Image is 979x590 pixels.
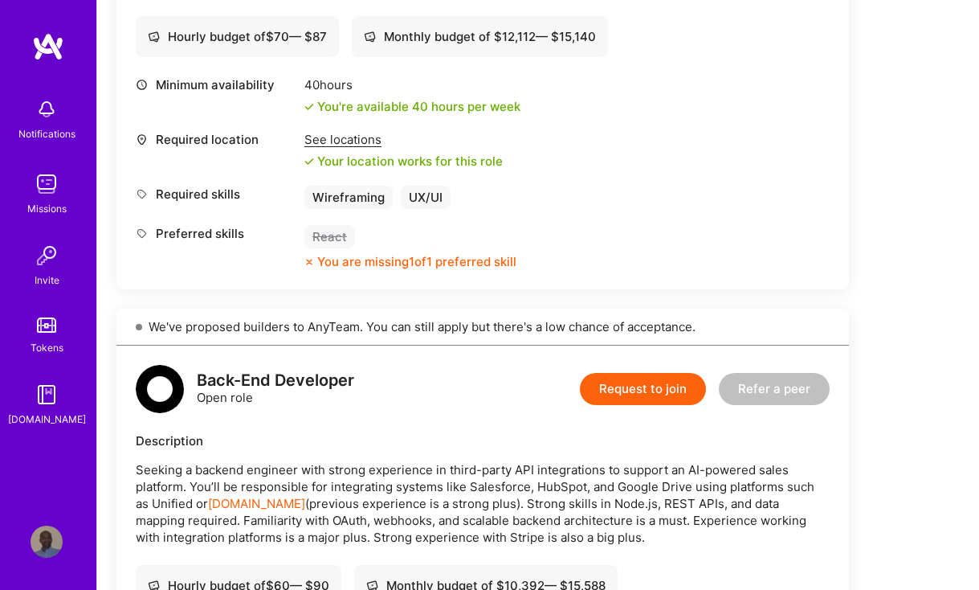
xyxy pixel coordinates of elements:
div: Preferred skills [136,225,296,242]
button: Refer a peer [719,373,830,405]
div: Hourly budget of $ 70 — $ 87 [148,28,327,45]
div: Back-End Developer [197,372,354,389]
a: [DOMAIN_NAME] [208,496,305,511]
div: Your location works for this role [304,153,503,170]
img: teamwork [31,168,63,200]
div: Required skills [136,186,296,203]
button: Request to join [580,373,706,405]
img: tokens [37,318,56,333]
div: Invite [35,272,59,289]
i: icon Cash [364,31,376,43]
i: icon Check [304,157,314,166]
i: icon CloseOrange [304,257,314,267]
i: icon Clock [136,79,148,91]
div: See locations [304,131,503,148]
i: icon Tag [136,227,148,240]
div: Open role [197,372,354,406]
i: icon Location [136,133,148,145]
img: logo [32,32,64,61]
i: icon Cash [148,31,160,43]
div: Monthly budget of $ 12,112 — $ 15,140 [364,28,596,45]
div: Minimum availability [136,76,296,93]
div: 40 hours [304,76,520,93]
div: Wireframing [304,186,393,209]
i: icon Tag [136,188,148,200]
img: User Avatar [31,526,63,558]
div: You are missing 1 of 1 preferred skill [317,253,516,270]
div: You're available 40 hours per week [304,98,520,115]
img: bell [31,93,63,125]
img: guide book [31,379,63,411]
i: icon Check [304,102,314,112]
img: logo [136,365,184,413]
div: Required location [136,131,296,148]
div: Notifications [18,125,75,142]
div: We've proposed builders to AnyTeam. You can still apply but there's a low chance of acceptance. [116,309,849,346]
img: Invite [31,240,63,272]
div: UX/UI [401,186,451,209]
p: Seeking a backend engineer with strong experience in third-party API integrations to support an A... [136,461,830,546]
div: Description [136,432,830,449]
div: React [304,225,355,248]
div: [DOMAIN_NAME] [8,411,86,428]
div: Missions [27,200,67,217]
div: Tokens [31,339,63,356]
